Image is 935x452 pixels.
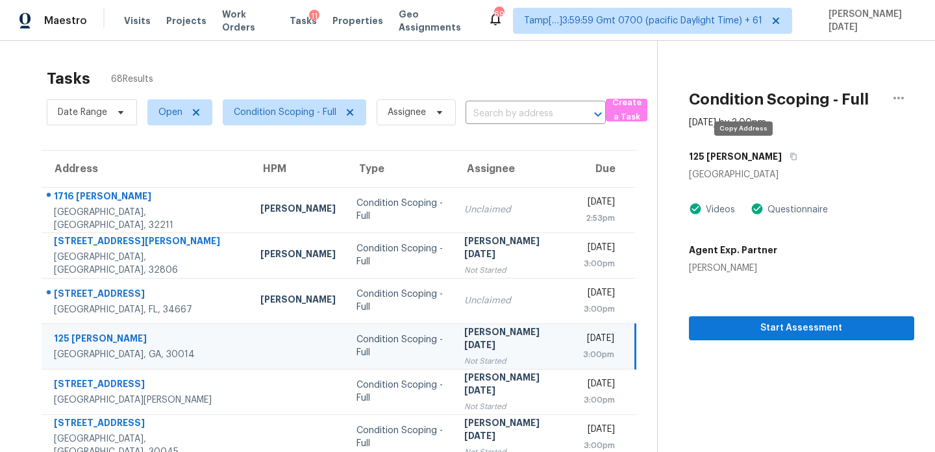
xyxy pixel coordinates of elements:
div: Not Started [464,264,562,277]
div: 3:00pm [583,394,616,407]
input: Search by address [466,104,569,124]
div: [GEOGRAPHIC_DATA], [GEOGRAPHIC_DATA], 32211 [54,206,240,232]
div: [DATE] [583,332,614,348]
div: [PERSON_NAME] [260,293,336,309]
img: Artifact Present Icon [751,202,764,216]
div: [GEOGRAPHIC_DATA][PERSON_NAME] [54,394,240,407]
div: [STREET_ADDRESS] [54,377,240,394]
div: [PERSON_NAME][DATE] [464,325,562,355]
div: 3:00pm [583,348,614,361]
span: Maestro [44,14,87,27]
div: [PERSON_NAME] [260,247,336,264]
th: Due [573,151,636,187]
div: [DATE] [583,195,616,212]
div: [PERSON_NAME][DATE] [464,371,562,400]
div: Not Started [464,355,562,368]
div: Not Started [464,400,562,413]
div: Condition Scoping - Full [356,197,443,223]
h5: 125 [PERSON_NAME] [689,150,782,163]
th: Address [42,151,250,187]
div: [GEOGRAPHIC_DATA], FL, 34667 [54,303,240,316]
span: Tamp[…]3:59:59 Gmt 0700 (pacific Daylight Time) + 61 [524,14,762,27]
div: Condition Scoping - Full [356,333,443,359]
h2: Tasks [47,72,90,85]
div: 125 [PERSON_NAME] [54,332,240,348]
div: Unclaimed [464,203,562,216]
div: [PERSON_NAME] [689,262,777,275]
span: Create a Task [612,95,641,125]
h5: Agent Exp. Partner [689,244,777,257]
div: Questionnaire [764,203,828,216]
div: Unclaimed [464,294,562,307]
div: 3:00pm [583,257,616,270]
div: 2:53pm [583,212,616,225]
span: Open [158,106,182,119]
div: Condition Scoping - Full [356,379,443,405]
div: 3:00pm [583,439,616,452]
div: [STREET_ADDRESS][PERSON_NAME] [54,234,240,251]
span: Condition Scoping - Full [234,106,336,119]
th: Type [346,151,453,187]
div: [DATE] by 3:00pm [689,116,766,129]
span: 68 Results [111,73,153,86]
div: 11 [309,10,319,23]
div: 1716 [PERSON_NAME] [54,190,240,206]
div: 3:00pm [583,303,616,316]
span: Projects [166,14,206,27]
div: [PERSON_NAME] [260,202,336,218]
div: 695 [494,8,503,21]
span: Start Assessment [699,320,904,336]
button: Start Assessment [689,316,914,340]
span: Visits [124,14,151,27]
th: Assignee [454,151,573,187]
button: Create a Task [606,99,647,121]
div: [DATE] [583,286,616,303]
span: Geo Assignments [399,8,473,34]
div: [STREET_ADDRESS] [54,287,240,303]
span: Date Range [58,106,107,119]
div: Condition Scoping - Full [356,424,443,450]
div: [DATE] [583,241,616,257]
div: Condition Scoping - Full [356,242,443,268]
span: Work Orders [222,8,274,34]
span: [PERSON_NAME][DATE] [823,8,916,34]
div: [DATE] [583,423,616,439]
div: Condition Scoping - Full [356,288,443,314]
span: Tasks [290,16,317,25]
th: HPM [250,151,346,187]
div: [DATE] [583,377,616,394]
h2: Condition Scoping - Full [689,93,869,106]
span: Properties [332,14,383,27]
span: Assignee [388,106,426,119]
div: [PERSON_NAME][DATE] [464,416,562,446]
div: [GEOGRAPHIC_DATA] [689,168,914,181]
div: [GEOGRAPHIC_DATA], [GEOGRAPHIC_DATA], 32806 [54,251,240,277]
div: Videos [702,203,735,216]
div: [PERSON_NAME][DATE] [464,234,562,264]
div: [STREET_ADDRESS] [54,416,240,433]
div: [GEOGRAPHIC_DATA], GA, 30014 [54,348,240,361]
img: Artifact Present Icon [689,202,702,216]
button: Open [589,105,607,123]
